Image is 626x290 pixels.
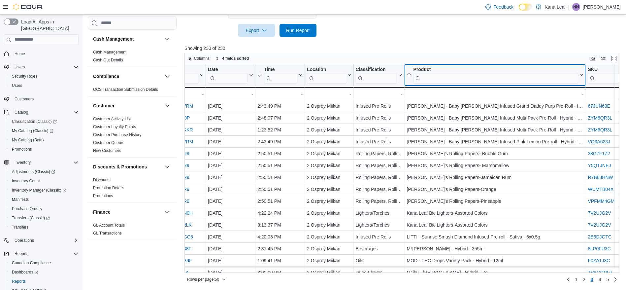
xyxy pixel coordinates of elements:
[208,126,253,134] div: [DATE]
[407,102,583,110] div: [PERSON_NAME] - Baby [PERSON_NAME] Infused Grand Daddy Purp Pre-Roll - Indica - 5x0.5g
[307,209,351,217] div: 2 Osprey Miikan
[1,108,81,117] button: Catalog
[93,193,113,199] span: Promotions
[12,250,79,258] span: Reports
[307,102,351,110] div: 2 Osprey Miikan
[307,162,351,169] div: 2 Osprey Miikan
[163,163,171,171] button: Discounts & Promotions
[407,66,583,83] button: Product
[93,163,147,170] h3: Discounts & Promotions
[572,274,580,285] a: Page 1 of 5
[583,3,621,11] p: [PERSON_NAME]
[15,64,25,70] span: Users
[12,225,28,230] span: Transfers
[93,246,114,253] h3: Inventory
[588,66,619,73] div: SKU
[307,245,351,253] div: 2 Osprey Miikan
[588,115,612,121] a: ZYM6QR3L
[355,233,402,241] div: Infused Pre Rolls
[588,199,614,204] a: VPFMM4GM
[307,114,351,122] div: 2 Osprey Miikan
[413,66,578,73] div: Product
[588,175,613,180] a: R7B63HNW
[583,276,585,283] span: 2
[1,94,81,104] button: Customers
[163,208,171,216] button: Finance
[9,223,79,231] span: Transfers
[355,162,402,169] div: Rolling Papers, Rolling Machines
[257,66,303,83] button: Time
[9,82,79,90] span: Users
[93,223,125,228] span: GL Account Totals
[9,177,43,185] a: Inventory Count
[93,209,162,215] button: Finance
[12,270,38,275] span: Dashboards
[9,223,31,231] a: Transfers
[407,114,583,122] div: [PERSON_NAME] - Baby [PERSON_NAME] Infused Multi-Pack Pre-Roll - Hybrid - 5x0.5g
[93,73,119,80] h3: Compliance
[15,96,34,102] span: Customers
[12,50,79,58] span: Home
[257,90,303,98] div: -
[257,150,303,158] div: 2:50:51 PM
[93,178,111,182] a: Discounts
[93,102,162,109] button: Customer
[12,83,22,88] span: Users
[93,231,122,236] a: GL Transactions
[7,204,81,213] button: Purchase Orders
[1,249,81,258] button: Reports
[7,277,81,286] button: Reports
[12,63,27,71] button: Users
[588,103,610,109] a: 67JUN63E
[15,110,28,115] span: Catalog
[7,195,81,204] button: Manifests
[257,197,303,205] div: 2:50:51 PM
[257,138,303,146] div: 2:43:49 PM
[7,117,81,126] a: Classification (Classic)
[12,215,50,221] span: Transfers (Classic)
[588,139,610,144] a: VQ3A623J
[286,27,310,34] span: Run Report
[156,222,191,228] a: INCXHF-H782LK
[588,66,619,83] div: SKU URL
[163,72,171,80] button: Compliance
[9,186,69,194] a: Inventory Manager (Classic)
[88,48,177,67] div: Cash Management
[1,49,81,58] button: Home
[9,136,47,144] a: My Catalog (Beta)
[9,72,40,80] a: Security Roles
[355,197,402,205] div: Rolling Papers, Rolling Machines
[208,233,253,241] div: [DATE]
[580,274,588,285] a: Page 2 of 5
[355,138,402,146] div: Infused Pre Rolls
[93,36,162,42] button: Cash Management
[588,234,611,239] a: 2B3DJGTC
[156,199,189,204] a: IN7ERJ-I1FPR9
[307,66,346,83] div: Location
[93,209,111,215] h3: Finance
[307,150,351,158] div: 2 Osprey Miikan
[163,35,171,43] button: Cash Management
[407,90,583,98] div: -
[7,81,81,90] button: Users
[9,259,79,267] span: Canadian Compliance
[12,236,37,244] button: Operations
[156,66,198,73] div: Receipt #
[355,150,402,158] div: Rolling Papers, Rolling Machines
[93,132,142,137] a: Customer Purchase History
[257,233,303,241] div: 4:20:03 PM
[208,114,253,122] div: [DATE]
[588,258,610,263] a: F0ZA1J3C
[208,185,253,193] div: [DATE]
[407,126,583,134] div: [PERSON_NAME] - Baby [PERSON_NAME] Infused Multi-Pack Pre-Roll - Hybrid - 5x0.5g
[9,168,58,176] a: Adjustments (Classic)
[208,66,248,73] div: Date
[7,213,81,223] a: Transfers (Classic)
[208,66,253,83] button: Date
[591,276,593,283] span: 3
[12,159,33,166] button: Inventory
[9,136,79,144] span: My Catalog (Beta)
[1,236,81,245] button: Operations
[93,231,122,236] span: GL Transactions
